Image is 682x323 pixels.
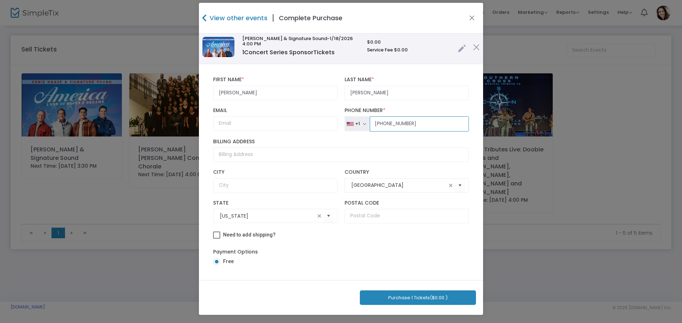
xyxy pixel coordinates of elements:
span: -1/18/2026 4:00 PM [242,35,353,48]
input: Last Name [345,86,469,100]
label: Phone Number [345,107,469,114]
span: Concert Series Sponsor [242,48,335,56]
label: Email [213,107,337,114]
span: Tickets [313,48,335,56]
div: +1 [355,121,360,127]
h6: Service Fee $0.00 [367,47,451,53]
button: Select [324,209,334,223]
h6: $0.00 [367,39,451,45]
input: City [213,178,337,193]
input: Select State [220,212,315,220]
span: 1 [242,48,244,56]
label: Country [345,169,469,176]
input: Postal Code [345,209,469,223]
input: Phone Number [370,116,469,131]
label: Postal Code [345,200,469,206]
label: State [213,200,337,206]
span: | [267,12,279,24]
label: First Name [213,77,337,83]
label: Billing Address [213,139,469,145]
img: cross.png [473,44,480,50]
input: First Name [213,86,337,100]
span: clear [315,212,324,220]
span: clear [446,181,455,190]
span: Need to add shipping? [223,232,276,238]
h4: Complete Purchase [279,13,342,23]
button: Purchase 1 Tickets($0.00 ) [360,290,476,305]
label: Payment Options [213,248,258,256]
span: Free [220,258,234,265]
label: Last Name [345,77,469,83]
button: +1 [345,116,370,131]
button: Close [467,13,477,23]
h6: [PERSON_NAME] & Signature Sound [242,36,360,47]
img: ErnieHaase2026.jpg [202,37,234,57]
input: Email [213,116,337,131]
input: Select Country [351,182,446,189]
button: Select [455,178,465,193]
input: Billing Address [213,147,469,162]
label: City [213,169,337,176]
h4: View other events [208,13,267,23]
